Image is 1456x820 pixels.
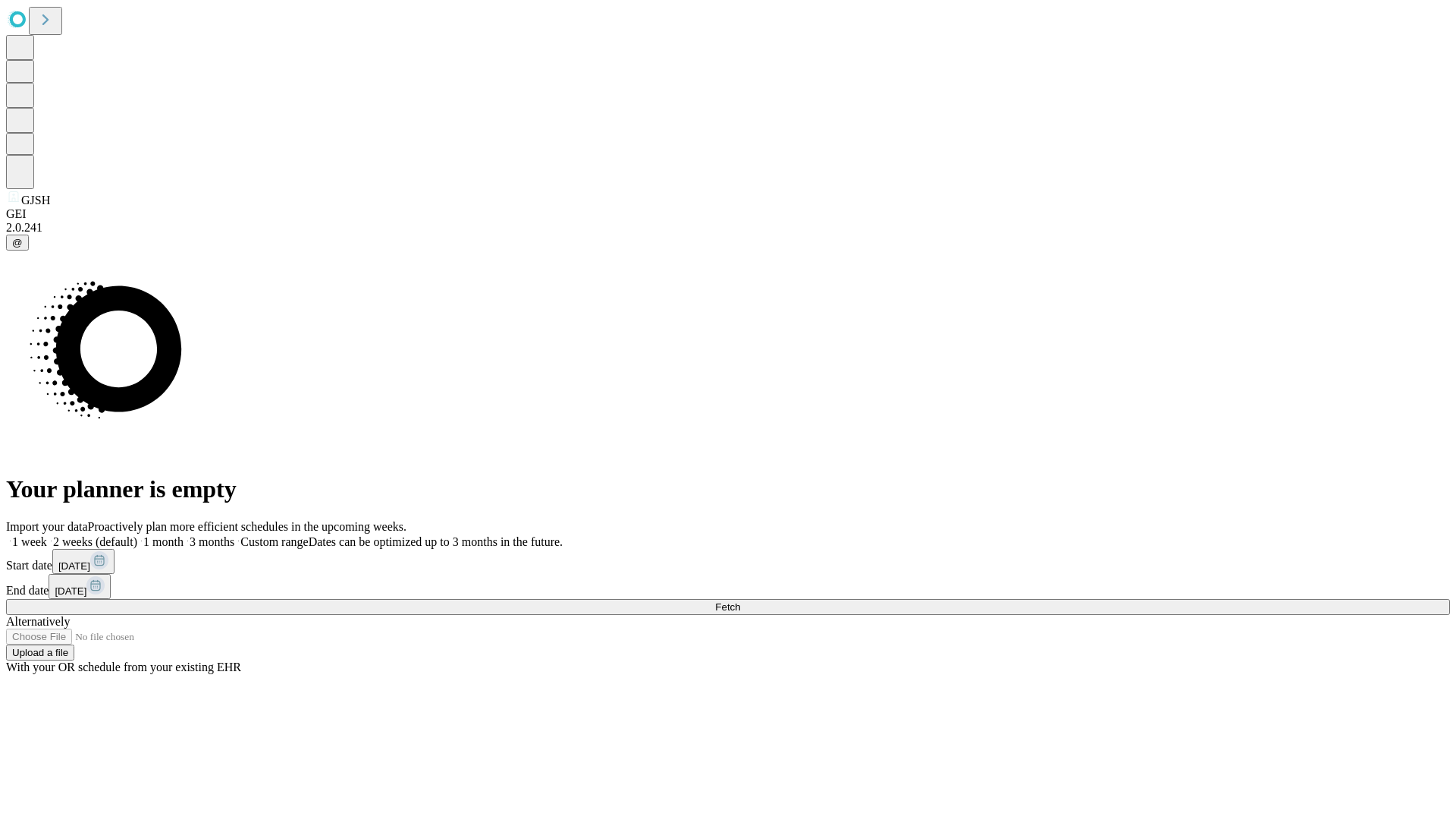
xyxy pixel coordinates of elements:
div: End date [6,574,1450,599]
span: Fetch [715,601,740,613]
button: [DATE] [49,574,111,599]
span: Custom range [240,535,308,548]
div: GEI [6,207,1450,221]
button: [DATE] [52,549,115,574]
button: Fetch [6,599,1450,615]
span: 1 week [12,535,47,548]
button: Upload a file [6,645,74,661]
span: 2 weeks (default) [53,535,137,548]
span: Proactively plan more efficient schedules in the upcoming weeks. [88,520,406,533]
span: [DATE] [58,560,90,572]
div: 2.0.241 [6,221,1450,235]
button: @ [6,235,29,251]
span: 1 month [143,535,184,548]
span: Alternatively [6,615,70,628]
span: GJSH [21,194,50,207]
span: 3 months [190,535,234,548]
span: Import your data [6,520,88,533]
h1: Your planner is empty [6,475,1450,503]
span: Dates can be optimized up to 3 months in the future. [309,535,563,548]
span: [DATE] [55,585,86,597]
span: With your OR schedule from your existing EHR [6,661,241,673]
span: @ [12,237,23,248]
div: Start date [6,549,1450,574]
